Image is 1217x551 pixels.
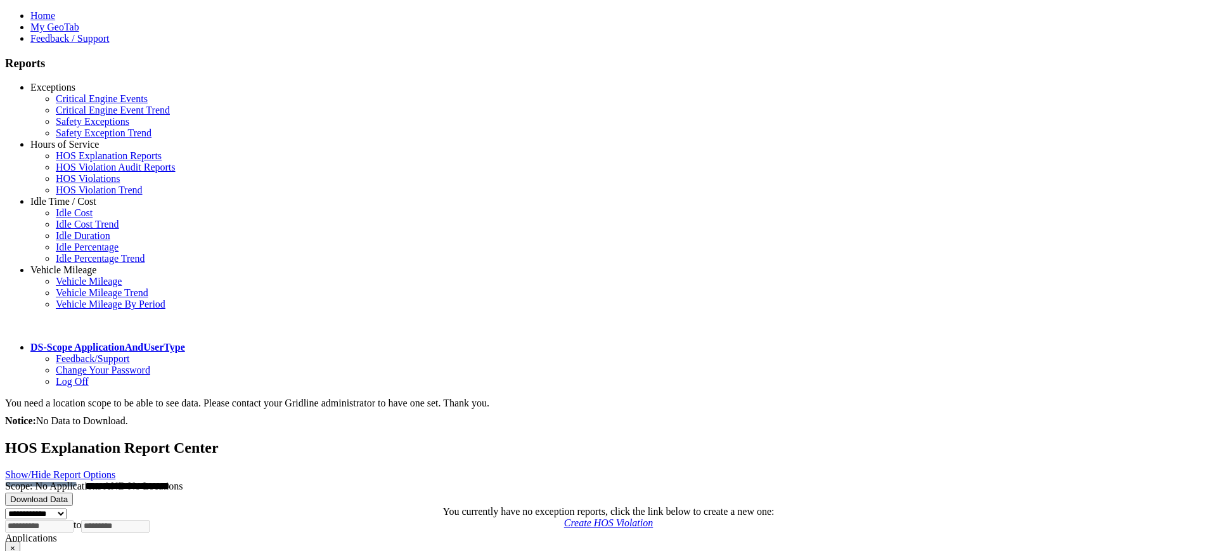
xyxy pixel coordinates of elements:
[5,415,36,426] b: Notice:
[30,342,185,353] a: DS-Scope ApplicationAndUserType
[30,264,96,275] a: Vehicle Mileage
[5,56,1212,70] h3: Reports
[56,162,176,172] a: HOS Violation Audit Reports
[5,398,1212,409] div: You need a location scope to be able to see data. Please contact your Gridline administrator to h...
[56,173,120,184] a: HOS Violations
[30,10,55,21] a: Home
[56,376,89,387] a: Log Off
[5,415,1212,427] div: No Data to Download.
[56,219,119,230] a: Idle Cost Trend
[56,253,145,264] a: Idle Percentage Trend
[56,105,170,115] a: Critical Engine Event Trend
[5,439,1212,457] h2: HOS Explanation Report Center
[30,22,79,32] a: My GeoTab
[5,506,1212,517] div: You currently have no exception reports, click the link below to create a new one:
[56,299,165,309] a: Vehicle Mileage By Period
[56,353,129,364] a: Feedback/Support
[5,533,57,543] label: Applications
[30,33,109,44] a: Feedback / Support
[564,517,653,528] a: Create HOS Violation
[74,519,81,530] span: to
[30,82,75,93] a: Exceptions
[30,196,96,207] a: Idle Time / Cost
[56,207,93,218] a: Idle Cost
[56,365,150,375] a: Change Your Password
[5,493,73,506] button: Download Data
[56,116,129,127] a: Safety Exceptions
[56,150,162,161] a: HOS Explanation Reports
[56,242,119,252] a: Idle Percentage
[5,469,115,480] a: Show/Hide Report Options
[56,276,122,287] a: Vehicle Mileage
[56,287,148,298] a: Vehicle Mileage Trend
[30,139,99,150] a: Hours of Service
[5,481,183,491] span: Scope: No Applications AND No Locations
[56,185,143,195] a: HOS Violation Trend
[56,93,148,104] a: Critical Engine Events
[56,230,110,241] a: Idle Duration
[56,127,151,138] a: Safety Exception Trend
